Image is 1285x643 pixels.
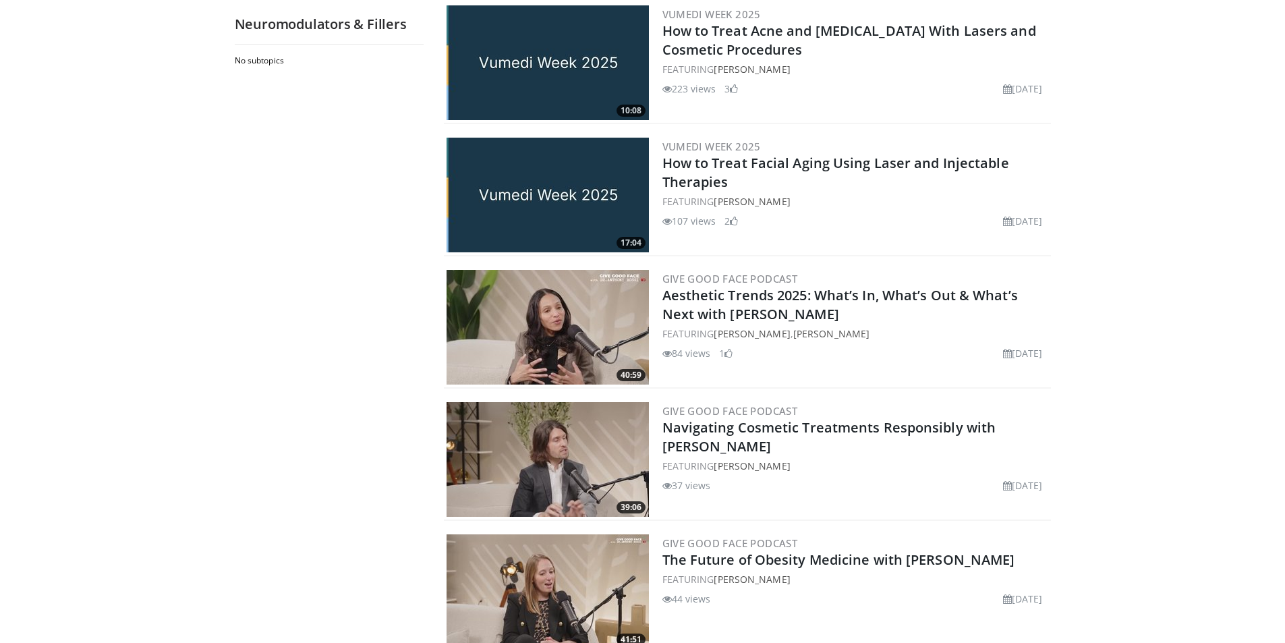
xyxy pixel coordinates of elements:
a: Navigating Cosmetic Treatments Responsibly with [PERSON_NAME] [662,418,996,455]
li: [DATE] [1003,592,1043,606]
a: [PERSON_NAME] [714,195,790,208]
span: 40:59 [617,369,646,381]
li: [DATE] [1003,478,1043,493]
div: FEATURING [662,62,1048,76]
div: FEATURING [662,194,1048,208]
a: Vumedi Week 2025 [662,140,761,153]
a: Vumedi Week 2025 [662,7,761,21]
a: How to Treat Acne and [MEDICAL_DATA] With Lasers and Cosmetic Procedures [662,22,1036,59]
img: 333cb1e3-3fe3-43a2-823f-9f42ff5ff31b.300x170_q85_crop-smart_upscale.jpg [447,402,649,517]
div: FEATURING , [662,327,1048,341]
li: 37 views [662,478,711,493]
li: 1 [719,346,733,360]
span: 10:08 [617,105,646,117]
li: [DATE] [1003,214,1043,228]
a: [PERSON_NAME] [714,63,790,76]
li: 3 [724,82,738,96]
a: Give Good Face Podcast [662,536,798,550]
li: 223 views [662,82,716,96]
a: The Future of Obesity Medicine with [PERSON_NAME] [662,551,1015,569]
a: Aesthetic Trends 2025: What’s In, What’s Out & What’s Next with [PERSON_NAME] [662,286,1018,323]
a: How to Treat Facial Aging Using Laser and Injectable Therapies [662,154,1009,191]
a: 40:59 [447,270,649,385]
img: 3e6550d0-19a0-442d-a2d1-107bbeefcc7c.jpg.300x170_q85_crop-smart_upscale.jpg [447,138,649,252]
li: 44 views [662,592,711,606]
h2: Neuromodulators & Fillers [235,16,424,33]
li: 107 views [662,214,716,228]
li: [DATE] [1003,346,1043,360]
li: [DATE] [1003,82,1043,96]
li: 2 [724,214,738,228]
div: FEATURING [662,572,1048,586]
span: 17:04 [617,237,646,249]
a: Give Good Face Podcast [662,272,798,285]
li: 84 views [662,346,711,360]
div: FEATURING [662,459,1048,473]
span: 39:06 [617,501,646,513]
img: a9471e07-5807-4556-ab90-e705ef7b703c.300x170_q85_crop-smart_upscale.jpg [447,270,649,385]
img: 7d7a8cbf-5003-487f-b8e9-8e8cc724c674.jpg.300x170_q85_crop-smart_upscale.jpg [447,5,649,120]
a: [PERSON_NAME] [714,327,790,340]
a: 17:04 [447,138,649,252]
a: 39:06 [447,402,649,517]
a: Give Good Face Podcast [662,404,798,418]
a: 10:08 [447,5,649,120]
h2: No subtopics [235,55,420,66]
a: [PERSON_NAME] [714,573,790,586]
a: [PERSON_NAME] [793,327,869,340]
a: [PERSON_NAME] [714,459,790,472]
